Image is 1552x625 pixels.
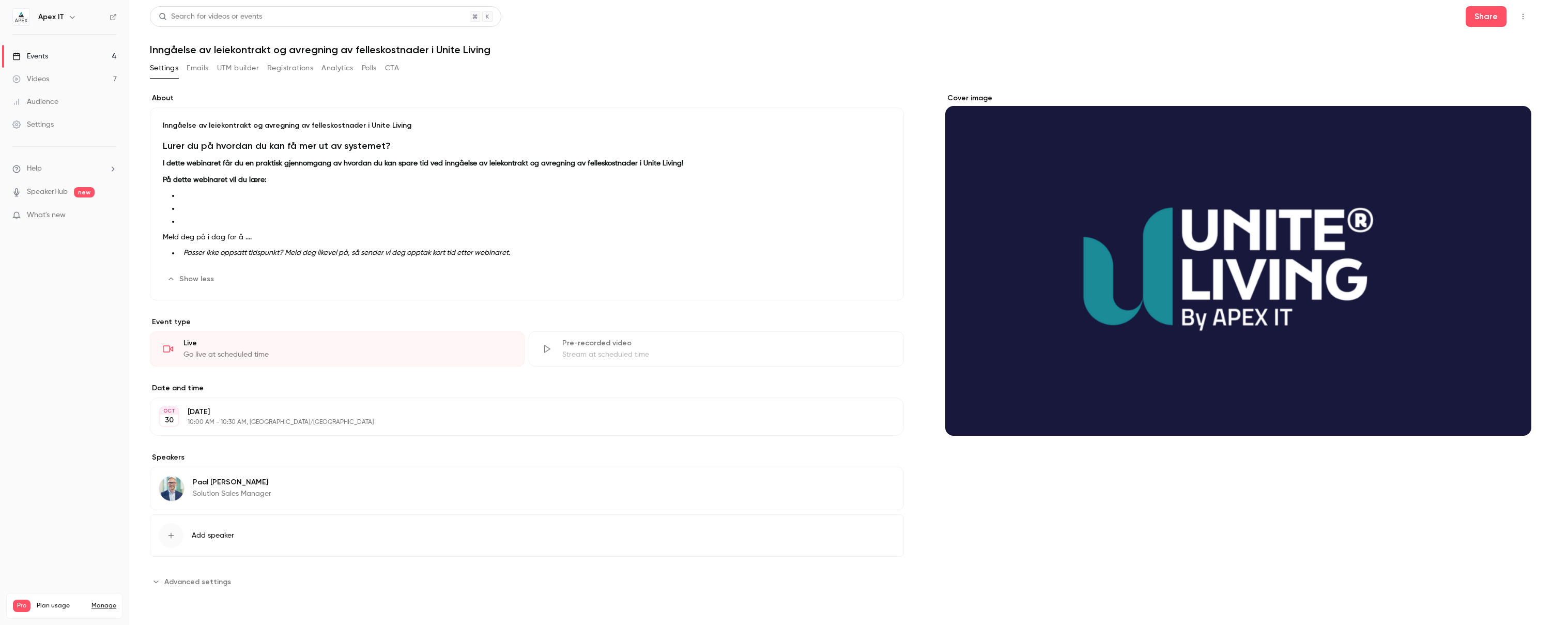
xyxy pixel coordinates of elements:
div: OCT [160,407,178,415]
div: Paal SørensenPaal [PERSON_NAME]Solution Sales Manager [150,467,904,510]
label: About [150,93,904,103]
div: Stream at scheduled time [562,349,890,360]
strong: På dette webinaret vil du lære: [163,176,266,184]
img: Paal Sørensen [159,476,184,501]
p: 10:00 AM - 10:30 AM, [GEOGRAPHIC_DATA]/[GEOGRAPHIC_DATA] [188,418,849,426]
button: Analytics [321,60,354,77]
button: Registrations [267,60,313,77]
p: Event type [150,317,904,327]
span: Plan usage [37,602,85,610]
div: Live [183,338,512,348]
div: Search for videos or events [159,11,262,22]
label: Speakers [150,452,904,463]
p: Solution Sales Manager [193,489,271,499]
button: Settings [150,60,178,77]
strong: I dette webinaret får du en praktisk gjennomgang av hvordan du kan spare tid ved inngåelse av lei... [163,160,683,167]
div: Videos [12,74,49,84]
em: Passer ikke oppsatt tidspunkt? Meld deg likevel på, så sender vi deg opptak kort tid etter webina... [183,249,510,256]
p: [DATE] [188,407,849,417]
div: Events [12,51,48,62]
span: new [74,187,95,197]
a: SpeakerHub [27,187,68,197]
li: help-dropdown-opener [12,163,117,174]
a: Manage [91,602,116,610]
img: Apex IT [13,9,29,25]
p: Meld deg på i dag for å .... [163,231,891,243]
div: LiveGo live at scheduled time [150,331,525,367]
div: Pre-recorded videoStream at scheduled time [529,331,903,367]
button: Share [1466,6,1507,27]
section: Cover image [945,93,1531,436]
span: Advanced settings [164,576,231,587]
h6: Apex IT [38,12,64,22]
button: UTM builder [217,60,259,77]
span: What's new [27,210,66,221]
div: Audience [12,97,58,107]
p: Inngåelse av leiekontrakt og avregning av felleskostnader i Unite Living [163,120,891,131]
button: Polls [362,60,377,77]
div: Go live at scheduled time [183,349,512,360]
label: Date and time [150,383,904,393]
h1: Inngåelse av leiekontrakt og avregning av felleskostnader i Unite Living [150,43,1531,56]
div: Settings [12,119,54,130]
button: Add speaker [150,514,904,557]
span: Add speaker [192,530,234,541]
button: Emails [187,60,208,77]
button: CTA [385,60,399,77]
div: Pre-recorded video [562,338,890,348]
span: Pro [13,600,30,612]
strong: Lurer du på hvordan du kan få mer ut av systemet? [163,140,391,151]
section: Advanced settings [150,573,904,590]
button: Show less [163,271,220,287]
p: Paal [PERSON_NAME] [193,477,271,487]
span: Help [27,163,42,174]
p: 30 [165,415,174,425]
button: Advanced settings [150,573,237,590]
label: Cover image [945,93,1531,103]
